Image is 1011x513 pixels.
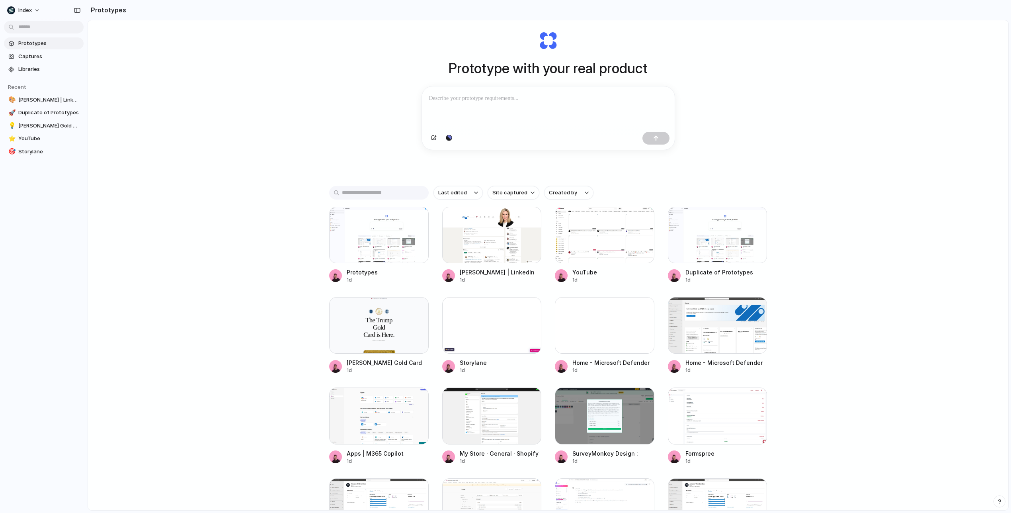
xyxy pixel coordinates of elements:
[555,297,654,374] a: Home - Microsoft DefenderHome - Microsoft Defender1d
[555,388,654,464] a: SurveyMonkey Design :SurveyMonkey Design :1d
[329,388,429,464] a: Apps | M365 CopilotApps | M365 Copilot1d
[7,148,15,156] button: 🎯
[449,58,648,79] h1: Prototype with your real product
[18,122,80,130] span: [PERSON_NAME] Gold Card
[492,189,527,197] span: Site captured
[4,120,84,132] a: 💡[PERSON_NAME] Gold Card
[18,39,80,47] span: Prototypes
[18,6,32,14] span: Index
[7,96,15,104] button: 🎨
[433,186,483,200] button: Last edited
[572,458,638,465] div: 1d
[4,94,84,106] a: 🎨[PERSON_NAME] | LinkedIn
[4,51,84,63] a: Captures
[460,358,487,367] div: Storylane
[685,367,763,374] div: 1d
[4,4,44,17] button: Index
[4,107,84,119] a: 🚀Duplicate of Prototypes
[18,96,80,104] span: [PERSON_NAME] | LinkedIn
[4,146,84,158] a: 🎯Storylane
[7,135,15,143] button: ⭐
[7,122,15,130] button: 💡
[88,5,126,15] h2: Prototypes
[8,95,14,104] div: 🎨
[685,449,714,458] div: Formspree
[460,268,535,276] div: [PERSON_NAME] | LinkedIn
[4,63,84,75] a: Libraries
[572,276,597,284] div: 1d
[572,449,638,458] div: SurveyMonkey Design :
[555,207,654,284] a: YouTubeYouTube1d
[18,65,80,73] span: Libraries
[460,449,539,458] div: My Store · General · Shopify
[460,276,535,284] div: 1d
[7,109,15,117] button: 🚀
[347,268,378,276] div: Prototypes
[18,148,80,156] span: Storylane
[668,388,767,464] a: FormspreeFormspree1d
[18,53,80,61] span: Captures
[18,109,80,117] span: Duplicate of Prototypes
[438,189,467,197] span: Last edited
[442,297,542,374] a: StorylaneStorylane1d
[18,135,80,143] span: YouTube
[8,134,14,143] div: ⭐
[4,37,84,49] a: Prototypes
[8,147,14,156] div: 🎯
[347,458,404,465] div: 1d
[4,133,84,145] a: ⭐YouTube
[329,297,429,374] a: Trump Gold Card[PERSON_NAME] Gold Card1d
[460,458,539,465] div: 1d
[572,367,650,374] div: 1d
[685,458,714,465] div: 1d
[442,388,542,464] a: My Store · General · ShopifyMy Store · General · Shopify1d
[544,186,593,200] button: Created by
[347,367,422,374] div: 1d
[8,84,26,90] span: Recent
[549,189,577,197] span: Created by
[572,358,650,367] div: Home - Microsoft Defender
[8,121,14,130] div: 💡
[347,358,422,367] div: [PERSON_NAME] Gold Card
[685,276,753,284] div: 1d
[347,276,378,284] div: 1d
[488,186,539,200] button: Site captured
[347,449,404,458] div: Apps | M365 Copilot
[668,207,767,284] a: Duplicate of PrototypesDuplicate of Prototypes1d
[572,268,597,276] div: YouTube
[442,207,542,284] a: Carrie Wheeler | LinkedIn[PERSON_NAME] | LinkedIn1d
[8,108,14,117] div: 🚀
[460,367,487,374] div: 1d
[329,207,429,284] a: PrototypesPrototypes1d
[685,268,753,276] div: Duplicate of Prototypes
[668,297,767,374] a: Home - Microsoft DefenderHome - Microsoft Defender1d
[685,358,763,367] div: Home - Microsoft Defender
